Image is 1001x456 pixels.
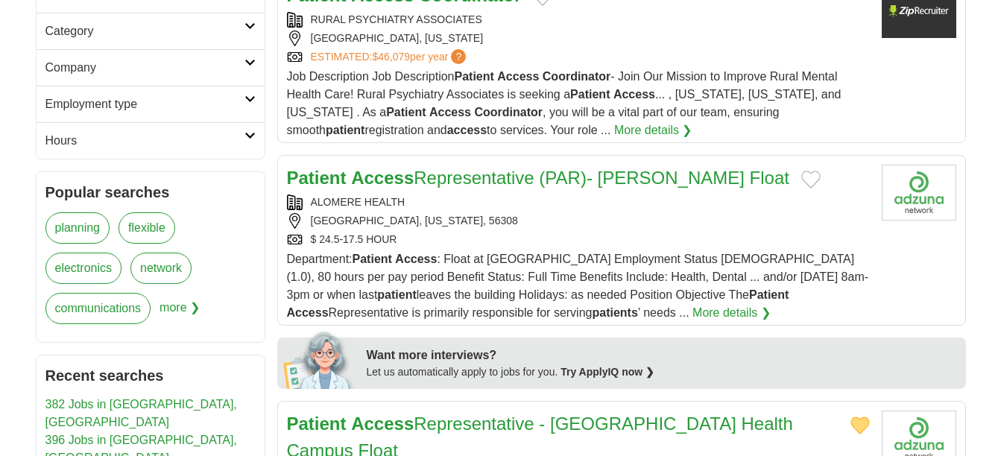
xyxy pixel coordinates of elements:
strong: patient [377,288,416,301]
a: Try ApplyIQ now ❯ [561,366,654,378]
button: Add to favorite jobs [850,417,870,434]
div: RURAL PSYCHIATRY ASSOCIATES [287,12,870,28]
a: Company [37,49,265,86]
span: $46,079 [372,51,410,63]
h2: Recent searches [45,364,256,387]
span: Job Description Job Description - Join Our Mission to Improve Rural Mental Health Care! Rural Psy... [287,70,841,136]
strong: Patient [353,253,392,265]
h2: Hours [45,132,244,150]
h2: Company [45,59,244,77]
a: communications [45,293,151,324]
strong: patients [592,306,637,319]
div: Want more interviews? [367,346,957,364]
a: More details ❯ [692,304,771,322]
strong: Patient [287,414,347,434]
strong: Access [497,70,539,83]
span: more ❯ [160,293,200,333]
div: $ 24.5-17.5 HOUR [287,232,870,247]
a: network [130,253,192,284]
strong: Patient [570,88,610,101]
img: Company logo [882,165,956,221]
img: apply-iq-scientist.png [283,329,356,389]
a: Patient AccessRepresentative (PAR)- [PERSON_NAME] Float [287,168,789,188]
strong: Patient [287,168,347,188]
a: 382 Jobs in [GEOGRAPHIC_DATA], [GEOGRAPHIC_DATA] [45,398,237,428]
strong: Patient [386,106,426,118]
a: ESTIMATED:$46,079per year? [311,49,470,65]
strong: access [447,124,487,136]
h2: Employment type [45,95,244,113]
strong: Access [429,106,471,118]
strong: Access [287,306,329,319]
strong: Patient [455,70,494,83]
span: Department: : Float at [GEOGRAPHIC_DATA] Employment Status [DEMOGRAPHIC_DATA] (1.0), 80 hours per... [287,253,869,319]
strong: Access [351,168,414,188]
a: flexible [119,212,175,244]
a: Employment type [37,86,265,122]
h2: Popular searches [45,181,256,203]
strong: Patient [749,288,789,301]
strong: Coordinator [474,106,543,118]
h2: Category [45,22,244,40]
a: Hours [37,122,265,159]
strong: Access [395,253,437,265]
button: Add to favorite jobs [801,171,821,189]
strong: Coordinator [543,70,611,83]
strong: Access [613,88,655,101]
a: More details ❯ [614,121,692,139]
div: [GEOGRAPHIC_DATA], [US_STATE], 56308 [287,213,870,229]
div: ALOMERE HEALTH [287,194,870,210]
strong: patient [326,124,364,136]
a: electronics [45,253,121,284]
a: Category [37,13,265,49]
div: Let us automatically apply to jobs for you. [367,364,957,380]
div: [GEOGRAPHIC_DATA], [US_STATE] [287,31,870,46]
a: planning [45,212,110,244]
strong: Access [351,414,414,434]
span: ? [451,49,466,64]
